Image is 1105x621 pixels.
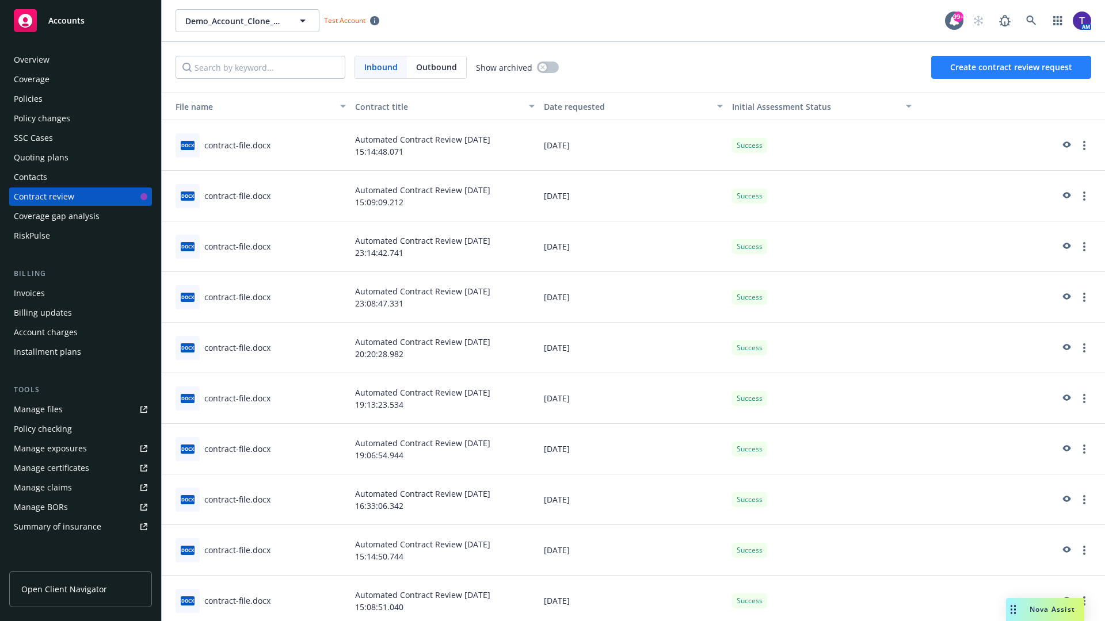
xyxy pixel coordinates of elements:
div: [DATE] [539,424,728,474]
span: Demo_Account_Clone_QA_CR_Tests_Prospect [185,15,285,27]
div: Manage BORs [14,498,68,516]
span: docx [181,596,195,605]
a: Contacts [9,168,152,186]
span: Success [737,444,763,454]
a: Search [1020,9,1043,32]
div: contract-file.docx [204,240,270,252]
span: docx [181,546,195,554]
span: docx [181,444,195,453]
span: Success [737,191,763,201]
a: Manage claims [9,478,152,497]
a: Policy checking [9,420,152,438]
span: Create contract review request [950,62,1072,72]
div: contract-file.docx [204,493,270,505]
div: Date requested [544,101,711,113]
div: Billing updates [14,304,72,322]
a: Contract review [9,187,152,206]
div: [DATE] [539,171,728,221]
a: more [1077,594,1091,608]
div: contract-file.docx [204,544,270,556]
div: Automated Contract Review [DATE] 16:33:06.342 [350,474,539,525]
div: Invoices [14,284,45,302]
div: Manage claims [14,478,72,497]
div: [DATE] [539,474,728,525]
span: Test Account [324,16,365,25]
span: Initial Assessment Status [732,101,831,112]
div: Manage certificates [14,459,89,477]
div: Automated Contract Review [DATE] 23:14:42.741 [350,221,539,272]
span: Success [737,343,763,353]
div: Automated Contract Review [DATE] 15:14:50.744 [350,525,539,576]
div: contract-file.docx [204,190,270,202]
a: Coverage gap analysis [9,207,152,225]
a: more [1077,189,1091,203]
a: Manage certificates [9,459,152,477]
span: Inbound [364,61,398,73]
a: Invoices [9,284,152,302]
div: contract-file.docx [204,139,270,151]
div: [DATE] [539,221,728,272]
div: 99+ [953,11,963,22]
a: Switch app [1046,9,1069,32]
span: Accounts [48,16,85,25]
div: Installment plans [14,343,81,361]
div: Automated Contract Review [DATE] 19:06:54.944 [350,424,539,474]
span: docx [181,394,195,402]
span: Success [737,596,763,606]
div: Summary of insurance [14,517,101,536]
button: Demo_Account_Clone_QA_CR_Tests_Prospect [176,9,319,32]
div: [DATE] [539,120,728,171]
span: Nova Assist [1030,604,1075,614]
a: Quoting plans [9,148,152,167]
a: more [1077,392,1091,405]
a: preview [1059,341,1073,355]
div: contract-file.docx [204,342,270,354]
a: more [1077,139,1091,152]
div: File name [166,101,333,113]
div: Policy changes [14,109,70,128]
span: docx [181,191,195,200]
div: Quoting plans [14,148,68,167]
span: Success [737,140,763,151]
a: Billing updates [9,304,152,322]
div: Contract title [355,101,522,113]
div: [DATE] [539,525,728,576]
a: preview [1059,392,1073,405]
a: Manage files [9,400,152,419]
button: Create contract review request [931,56,1091,79]
a: Report a Bug [993,9,1016,32]
div: Automated Contract Review [DATE] 19:13:23.534 [350,373,539,424]
div: RiskPulse [14,227,50,245]
a: more [1077,493,1091,507]
div: Drag to move [1006,598,1020,621]
a: more [1077,290,1091,304]
span: Success [737,494,763,505]
span: Success [737,393,763,404]
span: Success [737,241,763,252]
div: SSC Cases [14,129,53,147]
span: Open Client Navigator [21,583,107,595]
div: [DATE] [539,272,728,323]
img: photo [1073,11,1091,30]
a: preview [1059,493,1073,507]
input: Search by keyword... [176,56,345,79]
a: Accounts [9,5,152,37]
div: Policy checking [14,420,72,438]
span: docx [181,343,195,352]
div: Coverage [14,70,49,89]
a: Installment plans [9,343,152,361]
div: Automated Contract Review [DATE] 23:08:47.331 [350,272,539,323]
div: Account charges [14,323,78,342]
span: Success [737,545,763,555]
span: Test Account [319,14,384,26]
a: more [1077,341,1091,355]
div: Automated Contract Review [DATE] 15:09:09.212 [350,171,539,221]
a: Start snowing [967,9,990,32]
button: Date requested [539,93,728,120]
span: docx [181,293,195,301]
div: Coverage gap analysis [14,207,100,225]
div: Policies [14,90,43,108]
a: Overview [9,51,152,69]
a: more [1077,442,1091,456]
